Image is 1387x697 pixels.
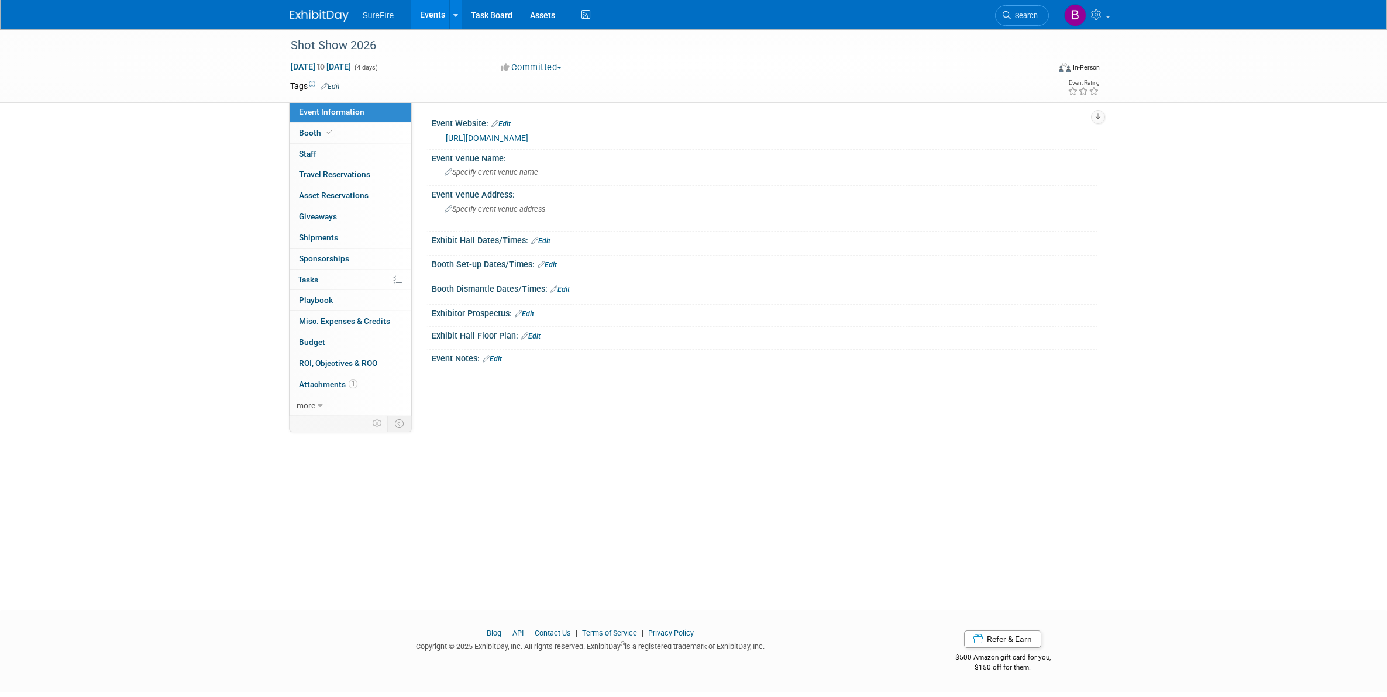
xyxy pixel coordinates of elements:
div: Event Website: [432,115,1097,130]
span: Attachments [299,379,357,389]
td: Toggle Event Tabs [387,416,411,431]
div: Copyright © 2025 ExhibitDay, Inc. All rights reserved. ExhibitDay is a registered trademark of Ex... [290,639,892,652]
a: Budget [290,332,411,353]
div: Event Venue Name: [432,150,1097,164]
a: Edit [521,332,541,340]
a: Search [995,5,1049,26]
div: Booth Set-up Dates/Times: [432,256,1097,271]
span: 1 [349,379,357,388]
img: Bree Yoshikawa [1064,4,1086,26]
span: Budget [299,337,325,347]
a: API [512,629,524,637]
img: Format-Inperson.png [1059,63,1071,72]
span: Booth [299,128,335,137]
span: (4 days) [353,64,378,71]
a: Misc. Expenses & Credits [290,311,411,332]
a: Edit [515,310,534,318]
a: Edit [538,261,557,269]
a: Edit [321,82,340,91]
span: Travel Reservations [299,170,370,179]
a: Edit [531,237,550,245]
a: Booth [290,123,411,143]
span: [DATE] [DATE] [290,61,352,72]
span: Giveaways [299,212,337,221]
div: $150 off for them. [908,663,1097,672]
div: Event Venue Address: [432,186,1097,201]
span: Playbook [299,295,333,305]
a: Sponsorships [290,249,411,269]
div: Exhibit Hall Dates/Times: [432,232,1097,247]
span: Search [1011,11,1038,20]
span: Specify event venue name [445,168,538,177]
a: Contact Us [535,629,571,637]
span: Tasks [298,275,318,284]
a: Blog [487,629,501,637]
span: | [639,629,646,637]
button: Committed [497,61,566,74]
a: Edit [550,285,570,294]
div: Event Notes: [432,350,1097,365]
span: | [525,629,533,637]
div: Event Rating [1068,80,1099,86]
a: Edit [483,355,502,363]
td: Personalize Event Tab Strip [367,416,388,431]
span: Staff [299,149,316,158]
a: Staff [290,144,411,164]
img: ExhibitDay [290,10,349,22]
span: to [315,62,326,71]
span: Specify event venue address [445,205,545,213]
a: Edit [491,120,511,128]
sup: ® [621,641,625,647]
span: Shipments [299,233,338,242]
td: Tags [290,80,340,92]
a: Tasks [290,270,411,290]
a: [URL][DOMAIN_NAME] [446,133,528,143]
div: $500 Amazon gift card for you, [908,645,1097,672]
a: Refer & Earn [964,630,1041,648]
a: Terms of Service [582,629,637,637]
div: Event Format [980,61,1100,78]
span: | [503,629,511,637]
span: Event Information [299,107,364,116]
span: Misc. Expenses & Credits [299,316,390,326]
div: Exhibit Hall Floor Plan: [432,327,1097,342]
a: more [290,395,411,416]
a: Attachments1 [290,374,411,395]
a: Asset Reservations [290,185,411,206]
div: Shot Show 2026 [287,35,1031,56]
span: ROI, Objectives & ROO [299,358,377,368]
a: Giveaways [290,206,411,227]
div: Booth Dismantle Dates/Times: [432,280,1097,295]
div: In-Person [1072,63,1100,72]
a: Event Information [290,102,411,122]
i: Booth reservation complete [326,129,332,136]
span: more [297,401,315,410]
span: Sponsorships [299,254,349,263]
span: Asset Reservations [299,191,369,200]
div: Exhibitor Prospectus: [432,305,1097,320]
a: Playbook [290,290,411,310]
span: SureFire [363,11,394,20]
span: | [573,629,580,637]
a: Shipments [290,227,411,248]
a: Travel Reservations [290,164,411,185]
a: ROI, Objectives & ROO [290,353,411,374]
a: Privacy Policy [648,629,694,637]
